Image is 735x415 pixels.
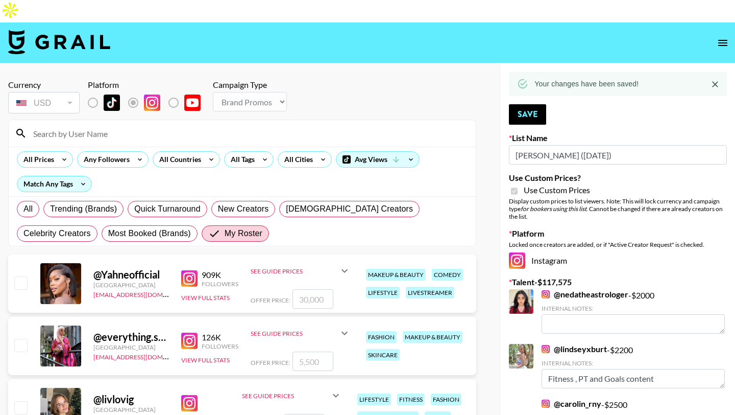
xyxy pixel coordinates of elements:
[251,259,351,283] div: See Guide Prices
[242,392,330,400] div: See Guide Prices
[17,152,56,167] div: All Prices
[509,173,727,183] label: Use Custom Prices?
[278,152,315,167] div: All Cities
[153,152,203,167] div: All Countries
[509,241,727,248] div: Locked once creators are added, or if "Active Creator Request" is checked.
[542,289,628,299] a: @nedatheastrologer
[181,395,198,411] img: Instagram
[104,95,120,111] img: TikTok
[251,359,290,366] span: Offer Price:
[10,94,78,112] div: USD
[521,205,586,213] em: for bookers using this list
[509,252,727,269] div: Instagram
[181,333,198,349] img: Instagram
[202,332,238,342] div: 126K
[366,287,400,298] div: lifestyle
[23,203,33,215] span: All
[8,90,80,116] div: Currency is locked to USD
[509,133,727,143] label: List Name
[93,351,196,361] a: [EMAIL_ADDRESS][DOMAIN_NAME]
[218,203,269,215] span: New Creators
[93,393,169,406] div: @ livlovig
[93,331,169,343] div: @ everything.sumii
[406,287,454,298] div: livestreamer
[134,203,201,215] span: Quick Turnaround
[542,359,725,367] div: Internal Notes:
[93,281,169,289] div: [GEOGRAPHIC_DATA]
[403,331,462,343] div: makeup & beauty
[242,383,342,408] div: See Guide Prices
[397,394,425,405] div: fitness
[542,305,725,312] div: Internal Notes:
[17,176,91,192] div: Match Any Tags
[542,345,550,353] img: Instagram
[509,104,546,125] button: Save
[251,330,338,337] div: See Guide Prices
[366,349,400,361] div: skincare
[542,399,601,409] a: @carolin_rny
[542,290,550,298] img: Instagram
[27,125,470,142] input: Search by User Name
[366,331,397,343] div: fashion
[509,277,727,287] label: Talent - $ 117,575
[181,270,198,287] img: Instagram
[8,80,80,90] div: Currency
[713,33,733,53] button: open drawer
[213,80,287,90] div: Campaign Type
[707,77,723,92] button: Close
[251,296,290,304] span: Offer Price:
[432,269,463,281] div: comedy
[336,152,419,167] div: Avg Views
[50,203,117,215] span: Trending (Brands)
[78,152,132,167] div: Any Followers
[93,268,169,281] div: @ Yahneofficial
[93,406,169,413] div: [GEOGRAPHIC_DATA]
[202,270,238,280] div: 909K
[202,280,238,288] div: Followers
[184,95,201,111] img: YouTube
[292,352,333,371] input: 5,500
[534,75,639,93] div: Your changes have been saved!
[292,289,333,309] input: 30,000
[181,356,230,364] button: View Full Stats
[542,369,725,388] textarea: Fitness , PT and Goals content
[88,92,209,113] div: List locked to Instagram.
[8,30,110,54] img: Grail Talent
[357,394,391,405] div: lifestyle
[366,269,426,281] div: makeup & beauty
[93,289,196,298] a: [EMAIL_ADDRESS][DOMAIN_NAME]
[88,80,209,90] div: Platform
[509,228,727,239] label: Platform
[286,203,413,215] span: [DEMOGRAPHIC_DATA] Creators
[225,227,262,240] span: My Roster
[542,344,725,388] div: - $ 2200
[225,152,257,167] div: All Tags
[93,343,169,351] div: [GEOGRAPHIC_DATA]
[542,400,550,408] img: Instagram
[542,344,607,354] a: @lindseyxburt
[542,289,725,334] div: - $ 2000
[144,95,160,111] img: Instagram
[431,394,461,405] div: fashion
[23,227,91,240] span: Celebrity Creators
[202,342,238,350] div: Followers
[524,185,590,195] span: Use Custom Prices
[108,227,191,240] span: Most Booked (Brands)
[509,197,727,220] div: Display custom prices to list viewers. Note: This will lock currency and campaign type . Cannot b...
[251,267,338,275] div: See Guide Prices
[181,294,230,302] button: View Full Stats
[509,252,525,269] img: Instagram
[251,321,351,345] div: See Guide Prices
